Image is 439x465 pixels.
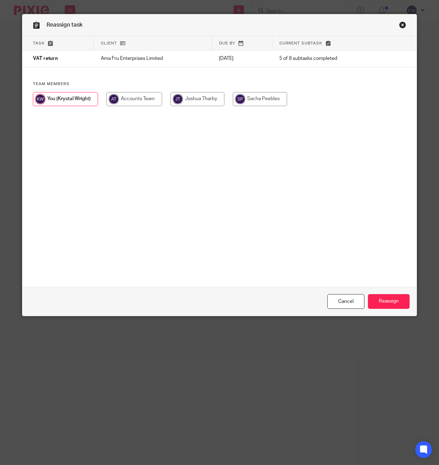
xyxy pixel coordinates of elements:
p: [DATE] [219,55,265,62]
span: Current subtask [279,41,322,45]
span: Task [33,41,45,45]
span: Client [101,41,117,45]
a: Close this dialog window [327,294,364,309]
span: Due by [219,41,235,45]
input: Reassign [368,294,410,309]
p: Ama Fru Enterprises Limited [101,55,205,62]
h4: Team members [33,81,406,87]
td: 5 of 8 subtasks completed [272,50,384,67]
span: Reassign task [47,22,83,28]
span: VAT return [33,56,58,61]
a: Close this dialog window [399,21,406,31]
